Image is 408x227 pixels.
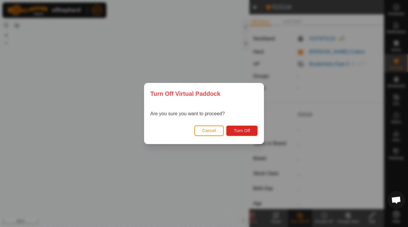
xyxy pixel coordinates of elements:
button: Turn Off [226,126,258,136]
div: Open chat [387,191,405,209]
span: Cancel [202,128,216,133]
p: Are you sure you want to proceed? [150,110,225,117]
span: Turn Off [234,128,250,133]
button: Cancel [194,126,224,136]
span: Turn Off Virtual Paddock [150,89,220,98]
